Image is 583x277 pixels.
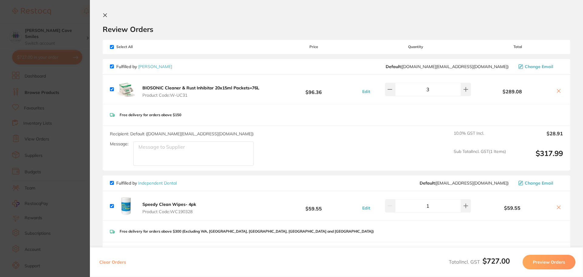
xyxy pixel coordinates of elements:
[482,256,510,265] b: $727.00
[103,25,570,34] h2: Review Orders
[472,45,563,49] span: Total
[511,131,563,144] output: $28.91
[454,149,506,166] span: Sub Total Incl. GST ( 1 Items)
[420,181,509,185] span: orders@independentdental.com.au
[525,64,553,69] span: Change Email
[138,64,172,69] a: [PERSON_NAME]
[138,180,177,186] a: Independent Dental
[120,113,181,117] p: Free delivery for orders above $150
[449,259,510,265] span: Total Incl. GST
[141,202,198,214] button: Speedy Clean Wipes- 4pk Product Code:WC190328
[110,45,171,49] span: Select All
[142,93,259,98] span: Product Code: W-UC31
[116,80,136,99] img: NjBrdzZ2eQ
[511,149,563,166] output: $317.99
[141,85,261,98] button: BIOSONIC Cleaner & Rust Inhibitor 20x15ml Packets=76L Product Code:W-UC31
[472,89,552,94] b: $289.08
[386,64,509,69] span: customer.care@henryschein.com.au
[268,45,359,49] span: Price
[116,196,136,216] img: Nmpyc2hxNQ
[454,131,506,144] span: 10.0 % GST Incl.
[420,180,435,186] b: Default
[386,64,401,69] b: Default
[110,141,128,147] label: Message:
[120,229,374,234] p: Free delivery for orders above $300 (Excluding WA, [GEOGRAPHIC_DATA], [GEOGRAPHIC_DATA], [GEOGRAP...
[472,205,552,211] b: $59.55
[360,89,372,94] button: Edit
[268,84,359,95] b: $96.36
[360,205,372,211] button: Edit
[97,255,128,269] button: Clear Orders
[525,181,553,185] span: Change Email
[142,209,196,214] span: Product Code: WC190328
[142,85,259,91] b: BIOSONIC Cleaner & Rust Inhibitor 20x15ml Packets=76L
[523,255,575,269] button: Preview Orders
[359,45,472,49] span: Quantity
[116,64,172,69] p: Fulfilled by
[142,202,196,207] b: Speedy Clean Wipes- 4pk
[110,131,254,137] span: Recipient: Default ( [DOMAIN_NAME][EMAIL_ADDRESS][DOMAIN_NAME] )
[116,181,177,185] p: Fulfilled by
[517,180,563,186] button: Change Email
[517,64,563,69] button: Change Email
[268,200,359,212] b: $59.55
